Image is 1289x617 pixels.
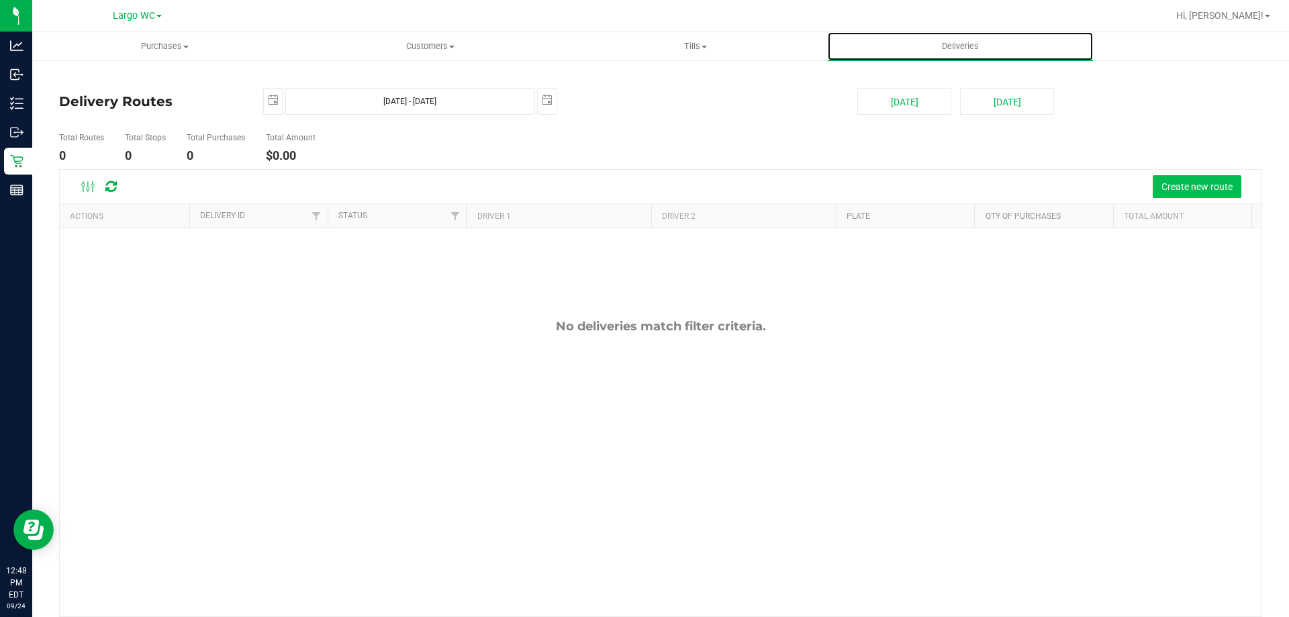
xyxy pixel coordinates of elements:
[125,149,166,162] h4: 0
[651,204,836,228] th: Driver 2
[200,211,245,220] a: Delivery ID
[6,601,26,611] p: 09/24
[70,211,184,221] div: Actions
[32,32,297,60] a: Purchases
[960,88,1054,115] button: [DATE]
[266,134,316,142] h5: Total Amount
[10,97,23,110] inline-svg: Inventory
[125,134,166,142] h5: Total Stops
[10,154,23,168] inline-svg: Retail
[60,319,1261,334] div: No deliveries match filter criteria.
[1113,204,1251,228] th: Total Amount
[1153,175,1241,198] button: Create new route
[986,211,1061,221] a: Qty of Purchases
[857,88,951,115] button: [DATE]
[847,211,870,221] a: Plate
[13,510,54,550] iframe: Resource center
[187,149,245,162] h4: 0
[10,68,23,81] inline-svg: Inbound
[6,565,26,601] p: 12:48 PM EDT
[828,32,1093,60] a: Deliveries
[563,32,828,60] a: Tills
[33,40,297,52] span: Purchases
[10,39,23,52] inline-svg: Analytics
[266,149,316,162] h4: $0.00
[264,89,283,112] span: select
[466,204,651,228] th: Driver 1
[113,10,155,21] span: Largo WC
[59,88,243,115] h4: Delivery Routes
[338,211,367,220] a: Status
[297,32,563,60] a: Customers
[10,183,23,197] inline-svg: Reports
[538,89,557,112] span: select
[1161,181,1233,192] span: Create new route
[298,40,562,52] span: Customers
[924,40,997,52] span: Deliveries
[187,134,245,142] h5: Total Purchases
[1176,10,1263,21] span: Hi, [PERSON_NAME]!
[305,204,328,227] a: Filter
[59,134,104,142] h5: Total Routes
[59,149,104,162] h4: 0
[10,126,23,139] inline-svg: Outbound
[444,204,466,227] a: Filter
[563,40,827,52] span: Tills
